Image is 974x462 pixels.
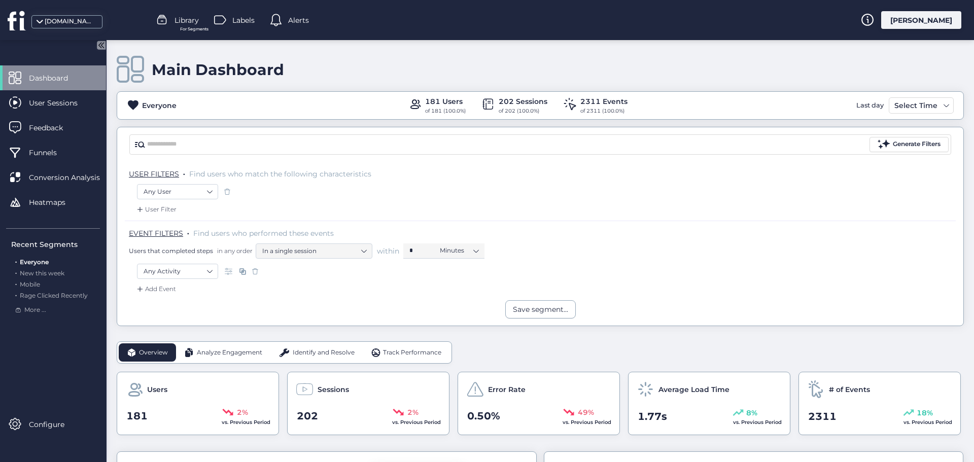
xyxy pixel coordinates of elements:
span: 2311 [808,409,837,424]
div: 202 Sessions [499,96,547,107]
nz-select-item: In a single session [262,243,366,259]
nz-select-item: Any User [144,184,212,199]
span: More ... [24,305,46,315]
span: . [15,278,17,288]
span: Library [175,15,199,26]
span: Conversion Analysis [29,172,115,183]
span: Find users who performed these events [193,229,334,238]
span: Users that completed steps [129,246,213,255]
span: 1.77s [638,409,667,424]
span: User Sessions [29,97,93,109]
span: Identify and Resolve [293,348,355,358]
div: 2311 Events [580,96,628,107]
span: Dashboard [29,73,83,84]
span: . [15,290,17,299]
div: Recent Segments [11,239,100,250]
span: 18% [917,407,933,418]
div: Add Event [135,284,176,294]
div: Main Dashboard [152,60,284,79]
span: Feedback [29,122,78,133]
span: Error Rate [488,384,526,395]
span: . [15,267,17,277]
nz-select-item: Any Activity [144,264,212,279]
span: . [183,167,185,177]
span: Average Load Time [658,384,729,395]
div: of 181 (100.0%) [425,107,466,115]
span: . [187,227,189,237]
span: 0.50% [467,408,500,424]
span: Sessions [318,384,349,395]
div: Generate Filters [893,139,941,149]
span: vs. Previous Period [733,419,782,425]
span: Configure [29,419,80,430]
div: User Filter [135,204,177,215]
span: Track Performance [383,348,441,358]
div: [PERSON_NAME] [881,11,961,29]
span: Overview [139,348,168,358]
span: . [15,256,17,266]
span: 49% [578,407,594,418]
div: Last day [854,97,886,114]
span: Analyze Engagement [197,348,262,358]
span: For Segments [180,26,208,32]
span: 2% [237,407,248,418]
div: of 202 (100.0%) [499,107,547,115]
div: [DOMAIN_NAME] [45,17,95,26]
div: 181 Users [425,96,466,107]
span: EVENT FILTERS [129,229,183,238]
span: vs. Previous Period [222,419,270,425]
div: of 2311 (100.0%) [580,107,628,115]
div: Select Time [892,99,940,112]
div: Everyone [142,100,177,111]
button: Generate Filters [869,137,949,152]
span: Rage Clicked Recently [20,292,88,299]
span: # of Events [829,384,870,395]
span: vs. Previous Period [563,419,611,425]
span: within [377,246,399,256]
span: Funnels [29,147,72,158]
span: Everyone [20,258,49,266]
span: USER FILTERS [129,169,179,179]
span: Users [147,384,167,395]
span: New this week [20,269,64,277]
div: Save segment... [513,304,568,315]
span: 2% [407,407,419,418]
nz-select-item: Minutes [440,243,478,258]
span: in any order [215,246,253,255]
span: Labels [232,15,255,26]
span: 8% [746,407,757,418]
span: vs. Previous Period [903,419,952,425]
span: Find users who match the following characteristics [189,169,371,179]
span: Heatmaps [29,197,81,208]
span: Alerts [288,15,309,26]
span: 181 [126,408,148,424]
span: vs. Previous Period [392,419,441,425]
span: Mobile [20,280,40,288]
span: 202 [297,408,318,424]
